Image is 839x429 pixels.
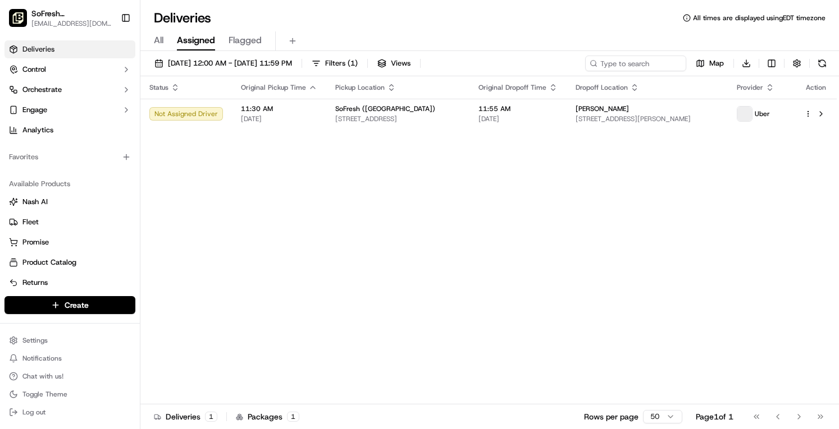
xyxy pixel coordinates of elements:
[584,411,639,422] p: Rows per page
[22,64,46,75] span: Control
[22,237,49,247] span: Promise
[576,104,629,113] span: [PERSON_NAME]
[154,411,217,422] div: Deliveries
[4,404,135,420] button: Log out
[22,372,63,381] span: Chat with us!
[755,109,770,118] span: Uber
[22,197,48,207] span: Nash AI
[22,278,48,288] span: Returns
[229,34,262,47] span: Flagged
[4,296,135,314] button: Create
[287,412,299,422] div: 1
[9,9,27,27] img: SoFresh (Brooksville)
[348,58,358,68] span: ( 1 )
[168,58,292,68] span: [DATE] 12:00 AM - [DATE] 11:59 PM
[737,83,763,92] span: Provider
[691,56,729,71] button: Map
[4,233,135,251] button: Promise
[4,193,135,211] button: Nash AI
[205,412,217,422] div: 1
[31,8,115,19] button: SoFresh ([GEOGRAPHIC_DATA])
[478,104,558,113] span: 11:55 AM
[22,105,47,115] span: Engage
[22,85,62,95] span: Orchestrate
[241,114,317,123] span: [DATE]
[804,83,828,92] div: Action
[4,386,135,402] button: Toggle Theme
[9,257,131,267] a: Product Catalog
[22,217,39,227] span: Fleet
[4,333,135,348] button: Settings
[478,114,558,123] span: [DATE]
[4,4,116,31] button: SoFresh (Brooksville)SoFresh ([GEOGRAPHIC_DATA])[EMAIL_ADDRESS][DOMAIN_NAME]
[9,237,131,247] a: Promise
[4,148,135,166] div: Favorites
[65,299,89,311] span: Create
[4,101,135,119] button: Engage
[709,58,724,68] span: Map
[4,253,135,271] button: Product Catalog
[335,104,435,113] span: SoFresh ([GEOGRAPHIC_DATA])
[149,83,168,92] span: Status
[4,61,135,79] button: Control
[177,34,215,47] span: Assigned
[22,408,45,417] span: Log out
[325,58,358,68] span: Filters
[814,56,830,71] button: Refresh
[22,336,48,345] span: Settings
[22,390,67,399] span: Toggle Theme
[4,350,135,366] button: Notifications
[576,83,628,92] span: Dropoff Location
[372,56,416,71] button: Views
[241,104,317,113] span: 11:30 AM
[585,56,686,71] input: Type to search
[4,121,135,139] a: Analytics
[9,197,131,207] a: Nash AI
[154,34,163,47] span: All
[576,114,719,123] span: [STREET_ADDRESS][PERSON_NAME]
[22,354,62,363] span: Notifications
[9,217,131,227] a: Fleet
[154,9,211,27] h1: Deliveries
[478,83,546,92] span: Original Dropoff Time
[4,40,135,58] a: Deliveries
[241,83,306,92] span: Original Pickup Time
[391,58,411,68] span: Views
[4,81,135,99] button: Orchestrate
[31,19,115,28] button: [EMAIL_ADDRESS][DOMAIN_NAME]
[9,278,131,288] a: Returns
[307,56,363,71] button: Filters(1)
[236,411,299,422] div: Packages
[149,56,297,71] button: [DATE] 12:00 AM - [DATE] 11:59 PM
[335,83,385,92] span: Pickup Location
[22,257,76,267] span: Product Catalog
[693,13,826,22] span: All times are displayed using EDT timezone
[22,44,54,54] span: Deliveries
[696,411,733,422] div: Page 1 of 1
[4,368,135,384] button: Chat with us!
[335,114,460,123] span: [STREET_ADDRESS]
[4,274,135,292] button: Returns
[22,125,53,135] span: Analytics
[4,213,135,231] button: Fleet
[4,175,135,193] div: Available Products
